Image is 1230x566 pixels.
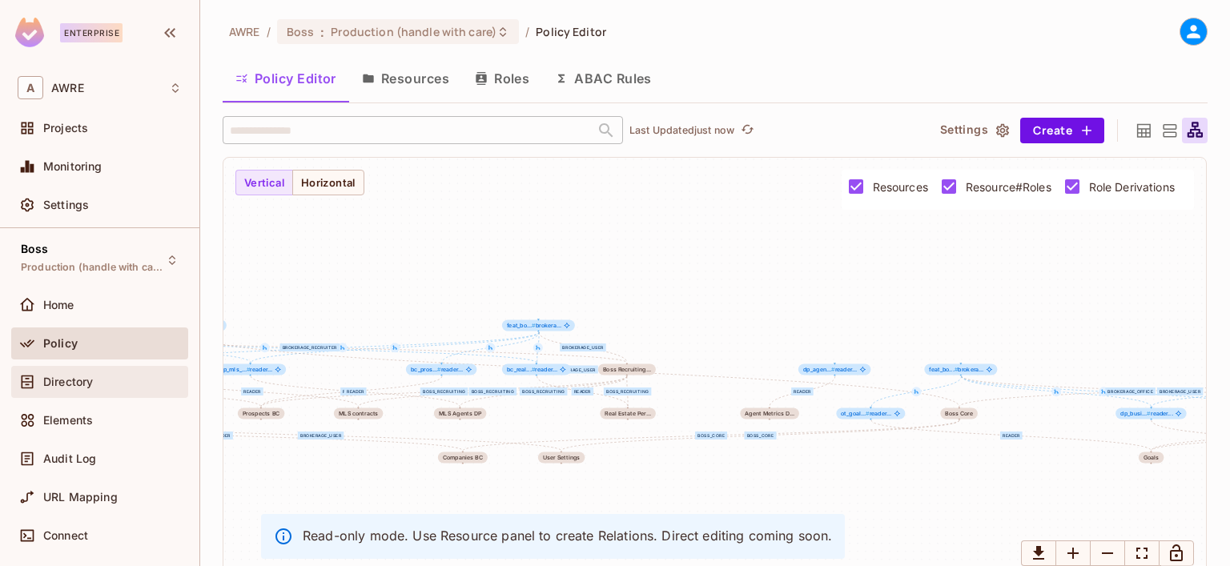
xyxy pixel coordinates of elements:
[43,122,88,134] span: Projects
[560,343,606,351] div: brokerage_user
[600,408,655,419] span: key: bc_real_estate_persons name: Real Estate Persons BC
[803,367,858,373] span: reader...
[538,452,585,464] span: ot_user_settings
[924,364,997,375] span: feat_boss_business_intelligence#brokerage_user
[695,432,727,440] div: boss_core
[1090,540,1125,566] button: Zoom Out
[1000,432,1023,440] div: reader
[603,367,651,373] div: Boss Recruiting...
[738,121,757,140] button: refresh
[537,376,628,407] g: Edge from bc_real_estate_persons#reader to bc_real_estate_persons
[1115,408,1187,419] span: dp_business_metrics#reader
[247,366,251,373] span: #
[411,367,464,373] span: reader...
[43,337,78,350] span: Policy
[251,376,460,407] g: Edge from dp_mls_agents#reader to dp_mls_agents
[298,432,344,440] div: brokerage_user
[934,118,1014,143] button: Settings
[223,58,349,98] button: Policy Editor
[1144,455,1159,461] div: Goals
[605,411,650,417] div: Real Estate Per...
[841,411,891,417] span: reader...
[831,366,835,373] span: #
[303,527,832,544] p: Read-only mode. Use Resource panel to create Relations. Direct editing coming soon.
[1120,411,1173,417] span: reader...
[219,366,250,373] span: dp_mls_...
[43,452,96,465] span: Audit Log
[1105,387,1156,395] div: brokerage_office
[532,366,536,373] span: #
[1055,540,1091,566] button: Zoom In
[215,364,286,375] div: dp_mls_agents#reader
[552,366,598,374] div: brokerage_user
[420,387,468,395] div: boss_recruiting
[502,320,575,331] span: feat_boss_recruiting#brokerage_user
[1159,540,1194,566] button: Lock Graph
[437,366,441,373] span: #
[229,24,260,39] span: the active workspace
[1021,540,1056,566] button: Download graph as image
[320,26,325,38] span: :
[1124,540,1160,566] button: Fit View
[598,364,656,375] span: key: feat_boss_recruiting name: Boss Recruiting
[629,124,734,137] p: Last Updated just now
[280,343,340,351] div: brokerage_recruiter
[43,529,88,542] span: Connect
[866,410,870,417] span: #
[1139,452,1164,464] div: ot_goals
[798,364,871,375] span: dp_agent_metrics#reader
[507,367,557,373] span: reader...
[539,332,627,363] g: Edge from feat_boss_recruiting#brokerage_user to feat_boss_recruiting
[873,179,928,195] span: Resources
[929,367,983,373] span: brokera...
[235,170,364,195] div: Small button group
[741,122,754,138] span: refresh
[340,387,363,395] div: reader
[1157,387,1204,395] div: brokerage_user
[21,243,49,255] span: Boss
[238,408,284,419] span: bc_prospects
[871,420,1152,451] g: Edge from ot_goals#reader to ot_goals
[241,387,263,395] div: reader
[532,322,536,329] span: #
[334,408,383,419] span: ot_mls_contracts
[406,364,477,375] span: bc_prospects#reader
[411,366,441,373] span: bc_pros...
[507,322,536,329] span: feat_bo...
[604,387,651,395] div: boss_recruiting
[43,491,118,504] span: URL Mapping
[43,414,93,427] span: Elements
[1021,540,1194,566] div: Small button group
[292,170,364,195] button: Horizontal
[438,452,488,464] span: bc_companies
[1120,410,1151,417] span: dp_busi...
[966,179,1051,195] span: Resource#Roles
[740,408,798,419] div: key: dp_agent_metrics name: Agent Metrics DP
[940,408,978,419] span: feat_boss_core
[627,376,628,407] g: Edge from feat_boss_recruiting to bc_real_estate_persons
[1089,179,1175,195] span: Role Derivations
[51,82,84,94] span: Workspace: AWRE
[945,411,973,417] div: Boss Core
[745,411,794,417] div: Agent Metrics D...
[235,170,293,195] button: Vertical
[543,455,580,461] div: User Settings
[1147,410,1151,417] span: #
[836,408,905,419] span: ot_goals#reader
[344,387,367,395] div: reader
[745,432,777,440] div: boss_core
[929,366,958,373] span: feat_bo...
[561,420,959,451] g: Edge from feat_boss_core to ot_user_settings
[462,58,542,98] button: Roles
